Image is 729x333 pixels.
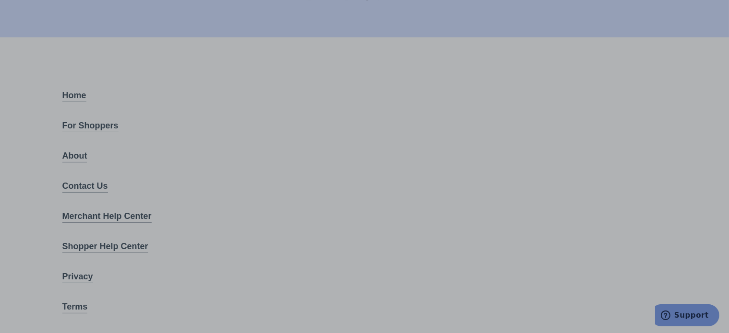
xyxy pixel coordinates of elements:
a: Contact Us [62,180,108,193]
a: Terms [62,300,88,313]
a: Shopper Help Center [62,240,148,253]
a: Merchant Help Center [62,210,152,223]
a: For Shoppers [62,119,119,132]
a: About [62,149,87,162]
iframe: Opens a widget where you can find more information [655,304,719,328]
a: Home [62,89,86,102]
a: Privacy [62,270,93,283]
